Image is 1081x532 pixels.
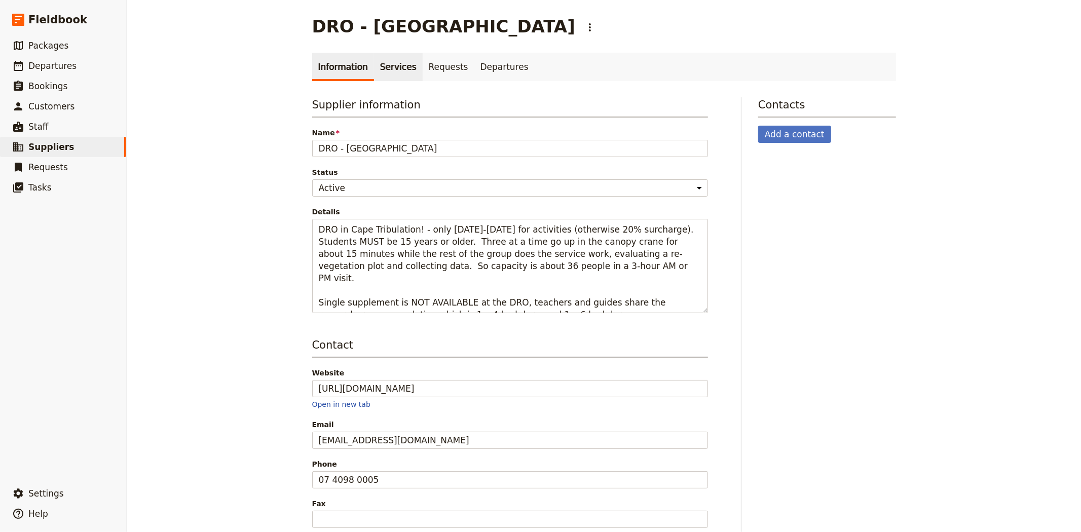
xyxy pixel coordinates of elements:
span: Bookings [28,81,67,91]
h3: Contacts [758,97,896,118]
div: Website [312,368,708,378]
span: Tasks [28,182,52,193]
span: Status [312,167,708,177]
span: Fieldbook [28,12,87,27]
span: Details [312,207,708,217]
input: Website [312,380,708,397]
span: Email [312,420,708,430]
input: Fax [312,511,708,528]
span: Name [312,128,708,138]
a: Requests [423,53,474,81]
textarea: Details [312,219,708,313]
h1: DRO - [GEOGRAPHIC_DATA] [312,16,575,36]
a: Departures [474,53,535,81]
a: Open in new tab [312,400,370,408]
span: Phone [312,459,708,469]
span: Fax [312,499,708,509]
button: Add a contact [758,126,831,143]
span: Customers [28,101,74,111]
span: Packages [28,41,68,51]
input: Phone [312,471,708,488]
input: Name [312,140,708,157]
select: Status [312,179,708,197]
span: Requests [28,162,68,172]
button: Actions [581,19,599,36]
span: Suppliers [28,142,74,152]
h3: Supplier information [312,97,708,118]
input: Email [312,432,708,449]
h3: Contact [312,337,708,358]
a: Services [374,53,423,81]
span: Help [28,509,48,519]
span: Staff [28,122,49,132]
a: Information [312,53,374,81]
span: Departures [28,61,77,71]
span: Settings [28,488,64,499]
